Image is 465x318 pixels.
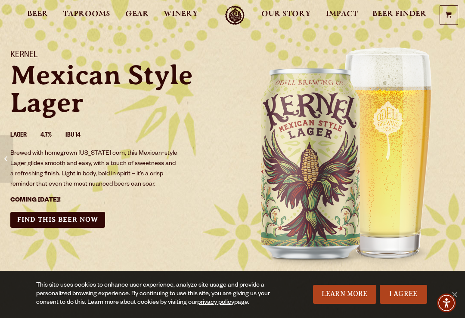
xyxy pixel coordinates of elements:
[63,11,110,18] span: Taprooms
[65,130,94,141] li: IBU 14
[10,50,222,61] h1: Kernel
[380,285,427,304] a: I Agree
[256,6,316,25] a: Our Story
[372,11,427,18] span: Beer Finder
[320,6,363,25] a: Impact
[367,6,432,25] a: Beer Finder
[10,130,40,141] li: Lager
[22,6,54,25] a: Beer
[10,212,105,228] a: Find this Beer Now
[197,300,234,306] a: privacy policy
[158,6,204,25] a: Winery
[27,11,48,18] span: Beer
[125,11,149,18] span: Gear
[57,6,116,25] a: Taprooms
[326,11,358,18] span: Impact
[10,61,222,116] p: Mexican Style Lager
[40,130,65,141] li: 4.7%
[437,294,456,312] div: Accessibility Menu
[219,6,251,25] a: Odell Home
[313,285,376,304] a: Learn More
[120,6,155,25] a: Gear
[10,149,180,190] p: Brewed with homegrown [US_STATE] corn, this Mexican-style Lager glides smooth and easy, with a to...
[36,281,289,307] div: This site uses cookies to enhance user experience, analyze site usage and provide a personalized ...
[10,197,61,204] strong: COMING [DATE]!
[261,11,311,18] span: Our Story
[164,11,198,18] span: Winery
